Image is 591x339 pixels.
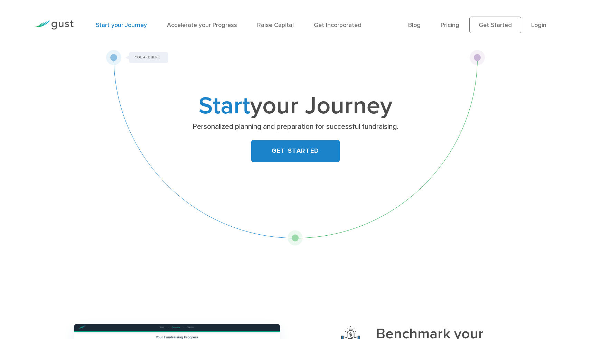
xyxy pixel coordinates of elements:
[314,21,362,29] a: Get Incorporated
[96,21,147,29] a: Start your Journey
[408,21,421,29] a: Blog
[251,140,340,162] a: GET STARTED
[257,21,294,29] a: Raise Capital
[162,122,430,132] p: Personalized planning and preparation for successful fundraising.
[35,20,74,30] img: Gust Logo
[159,95,432,117] h1: your Journey
[167,21,237,29] a: Accelerate your Progress
[531,21,546,29] a: Login
[199,91,250,120] span: Start
[441,21,459,29] a: Pricing
[469,17,521,33] a: Get Started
